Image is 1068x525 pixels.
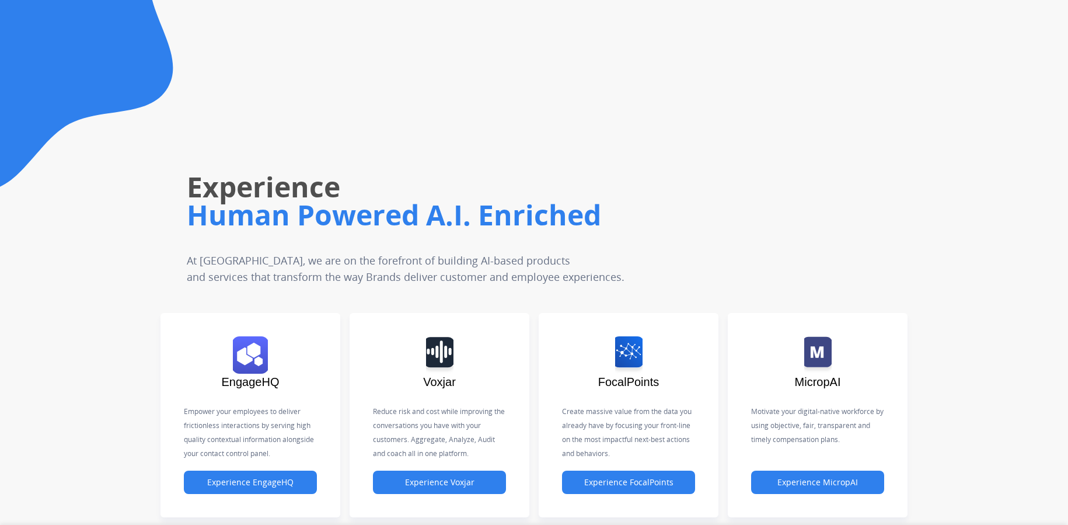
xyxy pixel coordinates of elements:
[751,478,884,488] a: Experience MicropAI
[598,376,659,388] span: FocalPoints
[751,471,884,494] button: Experience MicropAI
[562,471,695,494] button: Experience FocalPoints
[615,336,643,374] img: logo
[187,168,756,206] h1: Experience
[562,478,695,488] a: Experience FocalPoints
[373,471,506,494] button: Experience Voxjar
[184,478,317,488] a: Experience EngageHQ
[233,336,268,374] img: logo
[751,405,884,447] p: Motivate your digital-native workforce by using objective, fair, transparent and timely compensat...
[184,405,317,461] p: Empower your employees to deliver frictionless interactions by serving high quality contextual in...
[804,336,832,374] img: logo
[423,376,456,388] span: Voxjar
[222,376,280,388] span: EngageHQ
[562,405,695,461] p: Create massive value from the data you already have by focusing your front-line on the most impac...
[187,196,756,234] h1: Human Powered A.I. Enriched
[187,252,681,285] p: At [GEOGRAPHIC_DATA], we are on the forefront of building AI-based products and services that tra...
[426,336,453,374] img: logo
[184,471,317,494] button: Experience EngageHQ
[795,376,841,388] span: MicropAI
[373,478,506,488] a: Experience Voxjar
[373,405,506,461] p: Reduce risk and cost while improving the conversations you have with your customers. Aggregate, A...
